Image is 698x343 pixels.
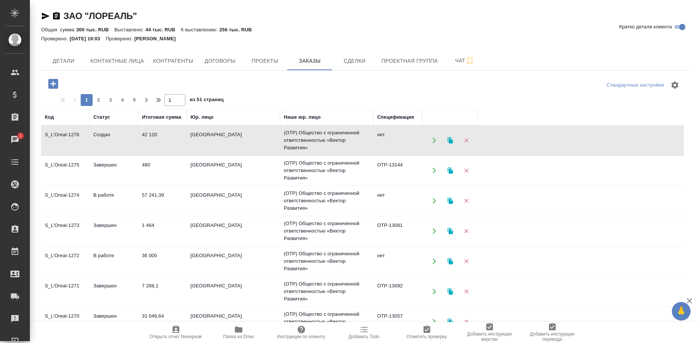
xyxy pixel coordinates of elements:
[619,23,672,31] span: Кратко детали клиента
[459,163,474,178] button: Удалить
[41,127,90,153] td: S_L’Oreal-1276
[280,156,373,185] td: (OTP) Общество с ограниченной ответственностью «Вектор Развития»
[280,246,373,276] td: (OTP) Общество с ограниченной ответственностью «Вектор Развития»
[117,94,128,106] button: 4
[675,303,688,319] span: 🙏
[187,278,280,305] td: [GEOGRAPHIC_DATA]
[76,27,114,32] p: 300 тыс. RUB
[223,334,254,339] span: Папка на Drive
[521,322,584,343] button: Добавить инструкции перевода
[458,322,521,343] button: Добавить инструкции верстки
[395,322,458,343] button: Отметить проверку
[134,36,182,41] p: [PERSON_NAME]
[41,248,90,274] td: S_L’Oreal-1272
[41,27,76,32] p: Общая сумма
[443,224,458,239] button: Клонировать
[443,284,458,299] button: Клонировать
[63,11,137,21] a: ЗАО "ЛОРЕАЛЬ"
[190,95,224,106] span: из 51 страниц
[41,36,70,41] p: Проверено:
[93,96,105,104] span: 2
[106,36,134,41] p: Проверено:
[41,309,90,335] td: S_L’Oreal-1270
[525,331,579,342] span: Добавить инструкции перевода
[373,158,422,184] td: OTP-13144
[41,12,50,21] button: Скопировать ссылку для ЯМессенджера
[90,158,138,184] td: Завершен
[280,125,373,155] td: (OTP) Общество с ограниченной ответственностью «Вектор Развития»
[373,188,422,214] td: нет
[138,188,187,214] td: 57 241,39
[93,113,110,121] div: Статус
[43,76,63,91] button: Добавить проект
[219,27,257,32] p: 256 тыс. RUB
[426,193,442,209] button: Открыть
[105,96,117,104] span: 3
[187,309,280,335] td: [GEOGRAPHIC_DATA]
[138,309,187,335] td: 31 046,64
[280,307,373,337] td: (OTP) Общество с ограниченной ответственностью «Вектор Развития»
[90,218,138,244] td: Завершен
[150,334,202,339] span: Открыть отчет Newspeak
[117,96,128,104] span: 4
[443,163,458,178] button: Клонировать
[443,133,458,148] button: Клонировать
[187,188,280,214] td: [GEOGRAPHIC_DATA]
[128,94,140,106] button: 5
[443,193,458,209] button: Клонировать
[336,56,372,66] span: Сделки
[138,248,187,274] td: 36 000
[247,56,283,66] span: Проекты
[138,278,187,305] td: 7 268,1
[138,218,187,244] td: 1 464
[45,113,54,121] div: Код
[284,113,321,121] div: Наше юр. лицо
[447,56,483,65] span: Чат
[465,56,474,65] svg: Подписаться
[426,163,442,178] button: Открыть
[93,94,105,106] button: 2
[426,133,442,148] button: Открыть
[105,94,117,106] button: 3
[373,309,422,335] td: OTP-13057
[373,127,422,153] td: нет
[190,113,214,121] div: Юр. лицо
[605,79,666,91] div: split button
[459,314,474,330] button: Удалить
[202,56,238,66] span: Договоры
[381,56,438,66] span: Проектная группа
[373,218,422,244] td: OTP-13081
[207,322,270,343] button: Папка на Drive
[138,158,187,184] td: 480
[292,56,328,66] span: Заказы
[142,113,181,121] div: Итоговая сумма
[426,314,442,330] button: Открыть
[407,334,447,339] span: Отметить проверку
[128,96,140,104] span: 5
[426,284,442,299] button: Открыть
[15,132,26,140] span: 1
[41,158,90,184] td: S_L’Oreal-1275
[459,284,474,299] button: Удалить
[270,322,333,343] button: Инструкции по клиенту
[90,248,138,274] td: В работе
[114,27,145,32] p: Выставлено:
[333,322,395,343] button: Добавить Todo
[146,27,181,32] p: 44 тыс. RUB
[138,127,187,153] td: 42 120
[277,334,325,339] span: Инструкции по клиенту
[443,314,458,330] button: Клонировать
[145,322,207,343] button: Открыть отчет Newspeak
[280,277,373,306] td: (OTP) Общество с ограниченной ответственностью «Вектор Развития»
[459,254,474,269] button: Удалить
[666,76,684,94] span: Настроить таблицу
[373,248,422,274] td: нет
[348,334,379,339] span: Добавить Todo
[672,302,691,321] button: 🙏
[280,216,373,246] td: (OTP) Общество с ограниченной ответственностью «Вектор Развития»
[41,188,90,214] td: S_L’Oreal-1274
[280,186,373,216] td: (OTP) Общество с ограниченной ответственностью «Вектор Развития»
[90,56,144,66] span: Контактные лица
[90,127,138,153] td: Создан
[41,278,90,305] td: S_L’Oreal-1271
